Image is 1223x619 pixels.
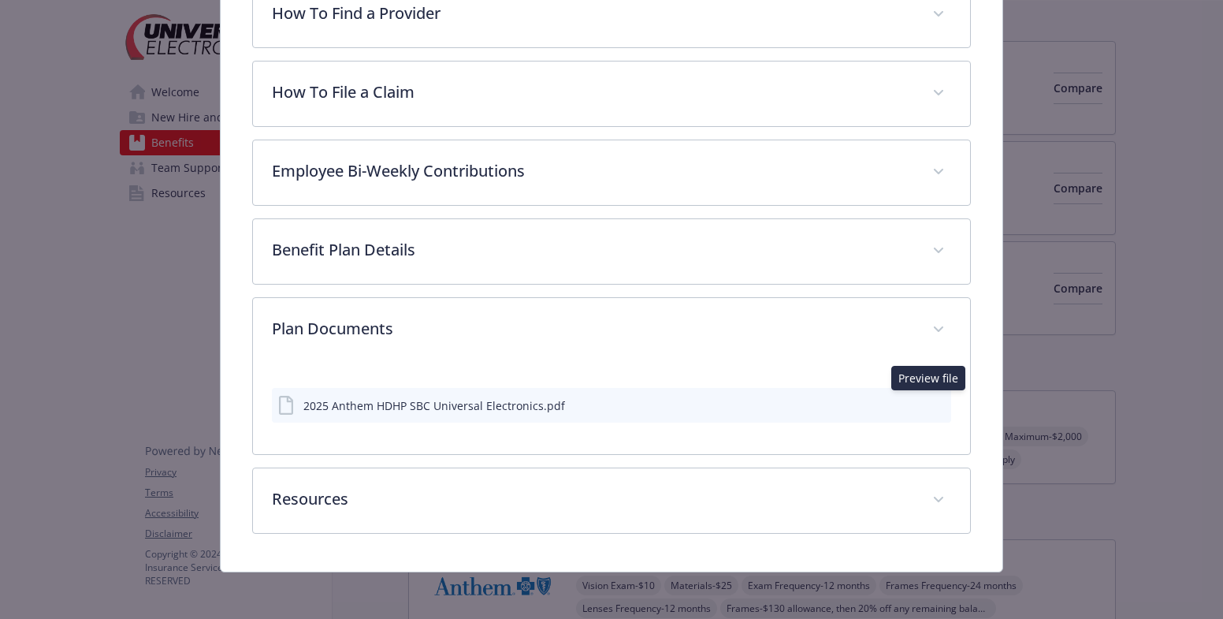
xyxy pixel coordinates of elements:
div: Plan Documents [253,363,969,454]
div: Preview file [891,366,965,390]
div: Plan Documents [253,298,969,363]
p: Benefit Plan Details [272,238,913,262]
p: Plan Documents [272,317,913,341]
div: Employee Bi-Weekly Contributions [253,140,969,205]
p: How To File a Claim [272,80,913,104]
p: How To Find a Provider [272,2,913,25]
p: Resources [272,487,913,511]
div: Benefit Plan Details [253,219,969,284]
div: How To File a Claim [253,62,969,126]
div: Resources [253,468,969,533]
button: download file [905,397,918,414]
div: 2025 Anthem HDHP SBC Universal Electronics.pdf [303,397,565,414]
p: Employee Bi-Weekly Contributions [272,159,913,183]
button: preview file [931,397,945,414]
